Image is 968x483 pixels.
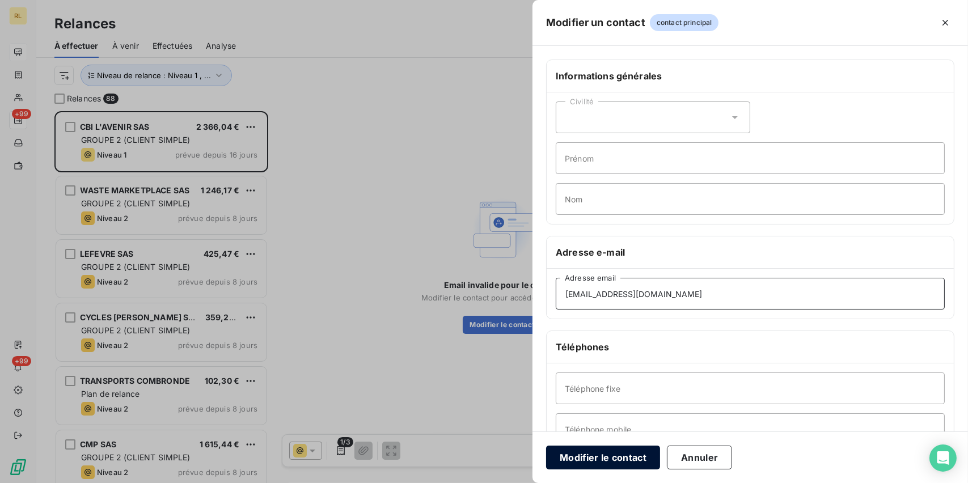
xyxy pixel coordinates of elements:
[929,444,957,472] div: Open Intercom Messenger
[556,245,945,259] h6: Adresse e-mail
[546,15,645,31] h5: Modifier un contact
[556,372,945,404] input: placeholder
[667,446,732,469] button: Annuler
[556,183,945,215] input: placeholder
[556,278,945,310] input: placeholder
[650,14,719,31] span: contact principal
[556,413,945,445] input: placeholder
[556,69,945,83] h6: Informations générales
[546,446,660,469] button: Modifier le contact
[556,340,945,354] h6: Téléphones
[556,142,945,174] input: placeholder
